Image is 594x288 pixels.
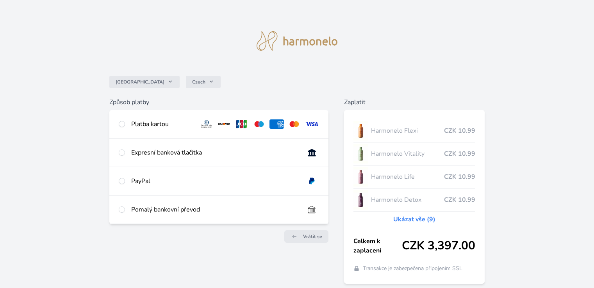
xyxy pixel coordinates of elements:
div: Platba kartou [131,119,193,129]
span: CZK 10.99 [444,149,475,158]
img: bankTransfer_IBAN.svg [305,205,319,214]
button: Czech [186,76,221,88]
span: CZK 10.99 [444,126,475,135]
span: Celkem k zaplacení [353,236,402,255]
img: jcb.svg [234,119,249,129]
img: CLEAN_LIFE_se_stinem_x-lo.jpg [353,167,368,187]
img: discover.svg [217,119,231,129]
h6: Způsob platby [109,98,328,107]
div: Expresní banková tlačítka [131,148,298,157]
span: Harmonelo Flexi [371,126,444,135]
span: Vrátit se [303,233,322,240]
span: Czech [192,79,205,85]
a: Vrátit se [284,230,328,243]
a: Ukázat vše (9) [393,215,435,224]
span: [GEOGRAPHIC_DATA] [116,79,164,85]
span: CZK 3,397.00 [402,239,475,253]
span: Harmonelo Detox [371,195,444,204]
img: maestro.svg [252,119,266,129]
div: PayPal [131,176,298,186]
img: CLEAN_FLEXI_se_stinem_x-hi_(1)-lo.jpg [353,121,368,140]
h6: Zaplatit [344,98,485,107]
button: [GEOGRAPHIC_DATA] [109,76,180,88]
img: paypal.svg [305,176,319,186]
span: Harmonelo Life [371,172,444,181]
div: Pomalý bankovní převod [131,205,298,214]
img: logo.svg [257,31,338,51]
img: mc.svg [287,119,301,129]
img: DETOX_se_stinem_x-lo.jpg [353,190,368,210]
img: visa.svg [305,119,319,129]
img: diners.svg [199,119,214,129]
img: amex.svg [269,119,284,129]
img: onlineBanking_CZ.svg [305,148,319,157]
img: CLEAN_VITALITY_se_stinem_x-lo.jpg [353,144,368,164]
span: CZK 10.99 [444,195,475,204]
span: CZK 10.99 [444,172,475,181]
span: Harmonelo Vitality [371,149,444,158]
span: Transakce je zabezpečena připojením SSL [363,265,462,272]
